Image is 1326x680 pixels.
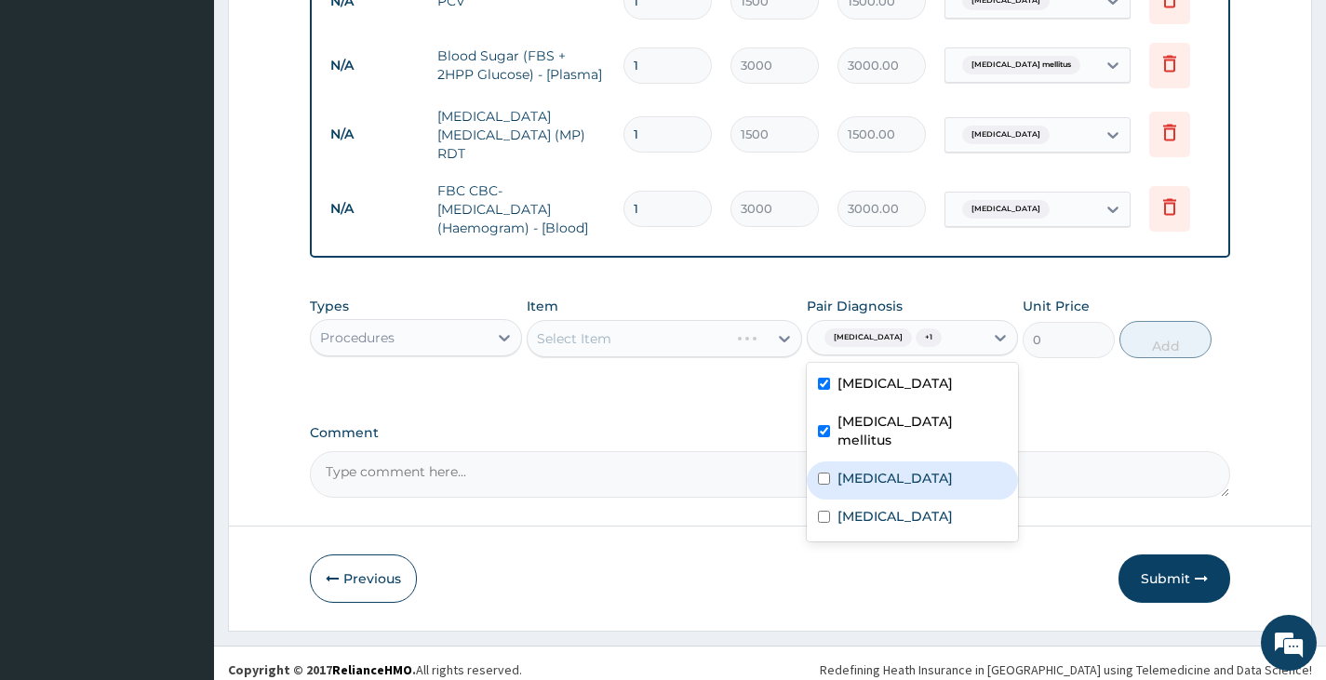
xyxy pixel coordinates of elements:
div: Redefining Heath Insurance in [GEOGRAPHIC_DATA] using Telemedicine and Data Science! [820,660,1312,679]
label: [MEDICAL_DATA] [837,507,953,526]
div: Minimize live chat window [305,9,350,54]
textarea: Type your message and hit 'Enter' [9,469,355,534]
a: RelianceHMO [332,661,412,678]
td: FBC CBC-[MEDICAL_DATA] (Haemogram) - [Blood] [428,172,614,247]
img: d_794563401_company_1708531726252_794563401 [34,93,75,140]
td: N/A [321,48,428,83]
span: We're online! [108,215,257,403]
label: [MEDICAL_DATA] mellitus [837,412,1007,449]
span: [MEDICAL_DATA] [962,126,1050,144]
button: Submit [1118,554,1230,603]
label: [MEDICAL_DATA] [837,469,953,487]
label: Item [527,297,558,315]
span: [MEDICAL_DATA] mellitus [962,56,1080,74]
label: [MEDICAL_DATA] [837,374,953,393]
button: Previous [310,554,417,603]
button: Add [1119,321,1212,358]
td: Blood Sugar (FBS + 2HPP Glucose) - [Plasma] [428,37,614,93]
label: Comment [310,425,1230,441]
span: + 1 [916,328,942,347]
span: [MEDICAL_DATA] [962,200,1050,219]
div: Procedures [320,328,395,347]
span: [MEDICAL_DATA] [824,328,912,347]
label: Types [310,299,349,314]
td: [MEDICAL_DATA] [MEDICAL_DATA] (MP) RDT [428,98,614,172]
label: Unit Price [1023,297,1090,315]
label: Pair Diagnosis [807,297,903,315]
td: N/A [321,192,428,226]
td: N/A [321,117,428,152]
strong: Copyright © 2017 . [228,661,416,678]
div: Chat with us now [97,104,313,128]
